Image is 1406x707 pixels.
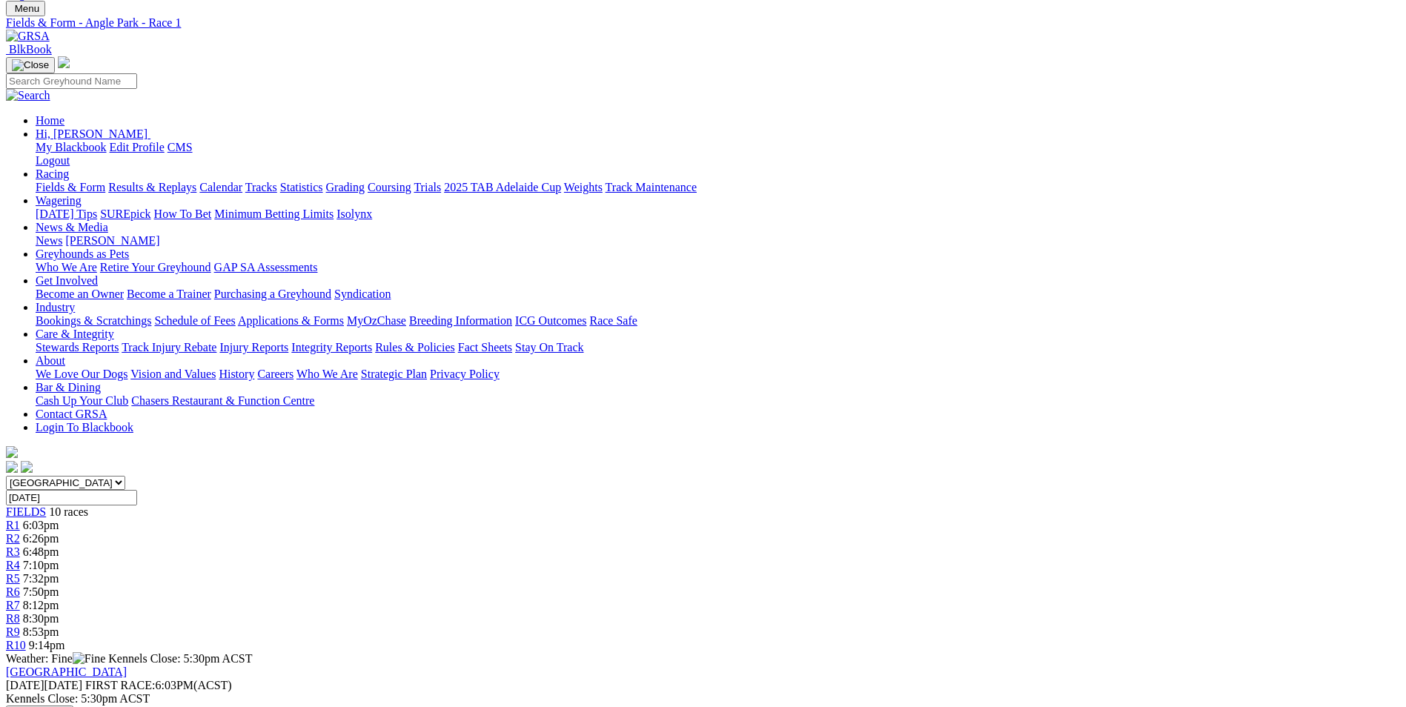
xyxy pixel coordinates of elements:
[12,59,49,71] img: Close
[36,167,69,180] a: Racing
[36,288,124,300] a: Become an Owner
[36,248,129,260] a: Greyhounds as Pets
[326,181,365,193] a: Grading
[199,181,242,193] a: Calendar
[6,532,20,545] a: R2
[36,274,98,287] a: Get Involved
[36,394,1400,408] div: Bar & Dining
[361,368,427,380] a: Strategic Plan
[36,408,107,420] a: Contact GRSA
[296,368,358,380] a: Who We Are
[127,288,211,300] a: Become a Trainer
[36,314,1400,328] div: Industry
[36,261,1400,274] div: Greyhounds as Pets
[36,394,128,407] a: Cash Up Your Club
[458,341,512,353] a: Fact Sheets
[36,181,1400,194] div: Racing
[36,234,1400,248] div: News & Media
[36,208,97,220] a: [DATE] Tips
[9,43,52,56] span: BlkBook
[6,490,137,505] input: Select date
[36,368,1400,381] div: About
[6,585,20,598] a: R6
[73,652,105,665] img: Fine
[154,314,235,327] a: Schedule of Fees
[36,234,62,247] a: News
[6,625,20,638] a: R9
[6,1,45,16] button: Toggle navigation
[6,639,26,651] a: R10
[23,519,59,531] span: 6:03pm
[23,545,59,558] span: 6:48pm
[214,288,331,300] a: Purchasing a Greyhound
[49,505,88,518] span: 10 races
[6,612,20,625] a: R8
[36,314,151,327] a: Bookings & Scratchings
[238,314,344,327] a: Applications & Forms
[6,572,20,585] a: R5
[6,57,55,73] button: Toggle navigation
[515,341,583,353] a: Stay On Track
[564,181,603,193] a: Weights
[375,341,455,353] a: Rules & Policies
[6,652,108,665] span: Weather: Fine
[21,461,33,473] img: twitter.svg
[131,394,314,407] a: Chasers Restaurant & Function Centre
[36,221,108,233] a: News & Media
[85,679,155,691] span: FIRST RACE:
[6,505,46,518] a: FIELDS
[108,181,196,193] a: Results & Replays
[36,301,75,313] a: Industry
[6,446,18,458] img: logo-grsa-white.png
[108,652,252,665] span: Kennels Close: 5:30pm ACST
[6,692,1400,706] div: Kennels Close: 5:30pm ACST
[110,141,165,153] a: Edit Profile
[36,127,150,140] a: Hi, [PERSON_NAME]
[245,181,277,193] a: Tracks
[36,141,1400,167] div: Hi, [PERSON_NAME]
[36,341,119,353] a: Stewards Reports
[257,368,294,380] a: Careers
[6,679,44,691] span: [DATE]
[36,368,127,380] a: We Love Our Dogs
[85,679,232,691] span: 6:03PM(ACST)
[36,141,107,153] a: My Blackbook
[23,599,59,611] span: 8:12pm
[36,181,105,193] a: Fields & Form
[23,625,59,638] span: 8:53pm
[6,16,1400,30] a: Fields & Form - Angle Park - Race 1
[444,181,561,193] a: 2025 TAB Adelaide Cup
[6,73,137,89] input: Search
[414,181,441,193] a: Trials
[23,532,59,545] span: 6:26pm
[6,43,52,56] a: BlkBook
[219,341,288,353] a: Injury Reports
[65,234,159,247] a: [PERSON_NAME]
[6,665,127,678] a: [GEOGRAPHIC_DATA]
[58,56,70,68] img: logo-grsa-white.png
[368,181,411,193] a: Coursing
[36,114,64,127] a: Home
[36,341,1400,354] div: Care & Integrity
[336,208,372,220] a: Isolynx
[36,261,97,273] a: Who We Are
[6,559,20,571] a: R4
[214,208,334,220] a: Minimum Betting Limits
[154,208,212,220] a: How To Bet
[100,208,150,220] a: SUREpick
[36,328,114,340] a: Care & Integrity
[606,181,697,193] a: Track Maintenance
[36,288,1400,301] div: Get Involved
[515,314,586,327] a: ICG Outcomes
[6,89,50,102] img: Search
[347,314,406,327] a: MyOzChase
[15,3,39,14] span: Menu
[29,639,65,651] span: 9:14pm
